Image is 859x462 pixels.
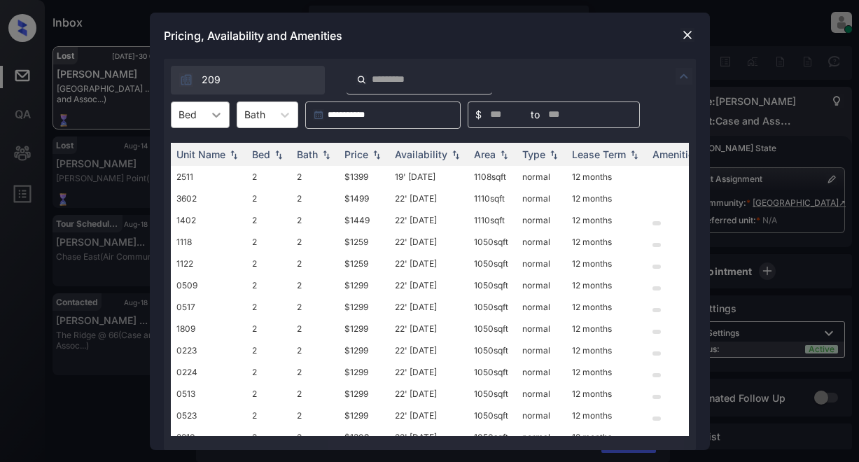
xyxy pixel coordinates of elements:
td: 12 months [566,209,647,231]
td: 1050 sqft [468,296,517,318]
td: 1809 [171,318,246,339]
td: $1309 [339,426,389,448]
div: Bed [252,148,270,160]
td: 0523 [171,405,246,426]
td: 12 months [566,339,647,361]
td: 22' [DATE] [389,405,468,426]
div: Type [522,148,545,160]
td: 1402 [171,209,246,231]
div: Price [344,148,368,160]
td: 2 [246,318,291,339]
td: 12 months [566,166,647,188]
td: 1050 sqft [468,405,517,426]
td: 12 months [566,274,647,296]
div: Unit Name [176,148,225,160]
td: 0509 [171,274,246,296]
td: 22' [DATE] [389,253,468,274]
td: 12 months [566,405,647,426]
td: 12 months [566,361,647,383]
td: normal [517,209,566,231]
td: 12 months [566,318,647,339]
td: 12 months [566,426,647,448]
td: 2 [246,405,291,426]
td: normal [517,361,566,383]
td: 22' [DATE] [389,209,468,231]
td: 0513 [171,383,246,405]
td: 2 [246,361,291,383]
td: 1050 sqft [468,253,517,274]
td: normal [517,296,566,318]
td: 22' [DATE] [389,318,468,339]
td: 1110 sqft [468,188,517,209]
td: 0223 [171,339,246,361]
td: 1118 [171,231,246,253]
td: 22' [DATE] [389,426,468,448]
td: normal [517,188,566,209]
td: $1259 [339,253,389,274]
td: 2 [291,405,339,426]
span: 209 [202,72,221,87]
td: 1050 sqft [468,383,517,405]
td: 2 [291,361,339,383]
td: 1050 sqft [468,318,517,339]
td: 1110 sqft [468,209,517,231]
td: normal [517,231,566,253]
td: 2 [291,296,339,318]
td: 12 months [566,188,647,209]
td: 2 [291,383,339,405]
div: Availability [395,148,447,160]
td: 1050 sqft [468,274,517,296]
td: 2 [291,318,339,339]
td: 2210 [171,426,246,448]
td: 2 [291,426,339,448]
td: 2 [246,209,291,231]
td: 0224 [171,361,246,383]
td: 1122 [171,253,246,274]
td: 12 months [566,383,647,405]
td: $1299 [339,361,389,383]
img: sorting [319,149,333,159]
td: $1299 [339,339,389,361]
td: 2 [246,426,291,448]
td: 2 [291,188,339,209]
td: normal [517,383,566,405]
td: normal [517,253,566,274]
img: sorting [227,149,241,159]
td: 2 [246,253,291,274]
td: 1050 sqft [468,231,517,253]
td: normal [517,318,566,339]
td: $1449 [339,209,389,231]
td: 12 months [566,296,647,318]
td: $1499 [339,188,389,209]
td: 2 [291,274,339,296]
td: normal [517,405,566,426]
td: 2 [246,166,291,188]
td: 2 [246,339,291,361]
td: normal [517,426,566,448]
td: 12 months [566,253,647,274]
td: 22' [DATE] [389,383,468,405]
td: $1399 [339,166,389,188]
div: Lease Term [572,148,626,160]
td: 2 [291,231,339,253]
td: $1299 [339,405,389,426]
td: normal [517,274,566,296]
img: sorting [272,149,286,159]
td: $1299 [339,296,389,318]
td: 2511 [171,166,246,188]
img: sorting [370,149,384,159]
img: sorting [627,149,641,159]
td: 1050 sqft [468,339,517,361]
img: close [680,28,694,42]
td: 1050 sqft [468,426,517,448]
td: 1108 sqft [468,166,517,188]
td: 22' [DATE] [389,339,468,361]
td: $1259 [339,231,389,253]
td: 2 [246,383,291,405]
td: 2 [246,274,291,296]
div: Amenities [652,148,699,160]
img: icon-zuma [676,68,692,85]
img: icon-zuma [179,73,193,87]
td: 2 [246,296,291,318]
td: 22' [DATE] [389,361,468,383]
